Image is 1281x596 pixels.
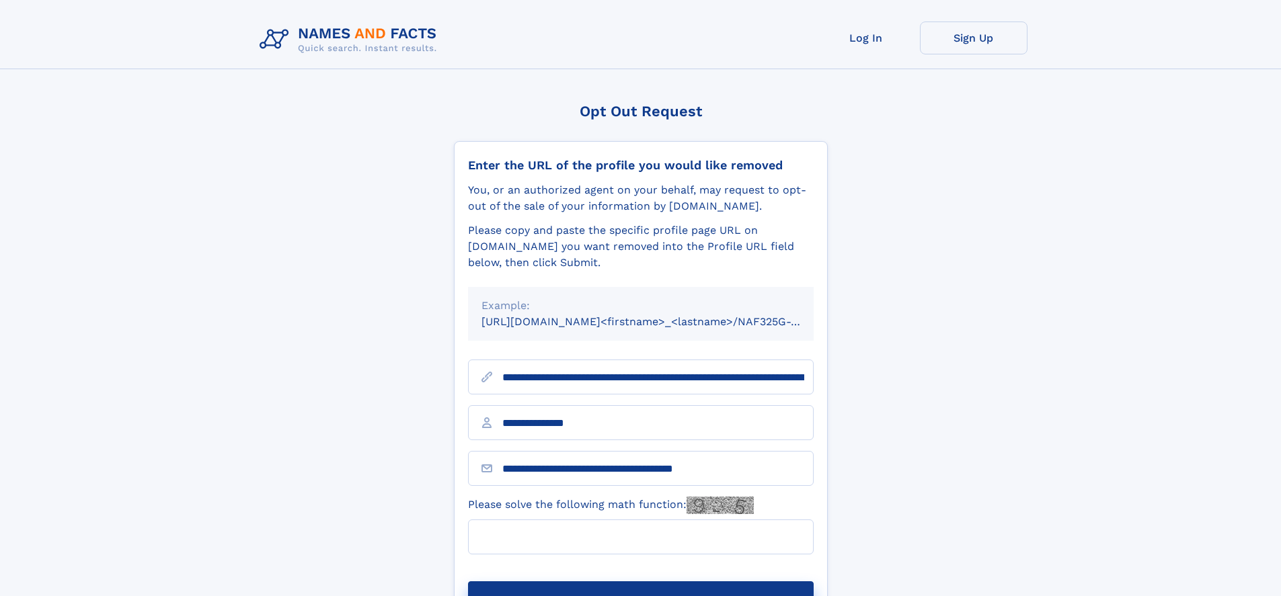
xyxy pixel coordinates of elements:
[481,315,839,328] small: [URL][DOMAIN_NAME]<firstname>_<lastname>/NAF325G-xxxxxxxx
[812,22,920,54] a: Log In
[468,222,814,271] div: Please copy and paste the specific profile page URL on [DOMAIN_NAME] you want removed into the Pr...
[468,497,754,514] label: Please solve the following math function:
[920,22,1027,54] a: Sign Up
[454,103,828,120] div: Opt Out Request
[468,158,814,173] div: Enter the URL of the profile you would like removed
[254,22,448,58] img: Logo Names and Facts
[468,182,814,214] div: You, or an authorized agent on your behalf, may request to opt-out of the sale of your informatio...
[481,298,800,314] div: Example:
